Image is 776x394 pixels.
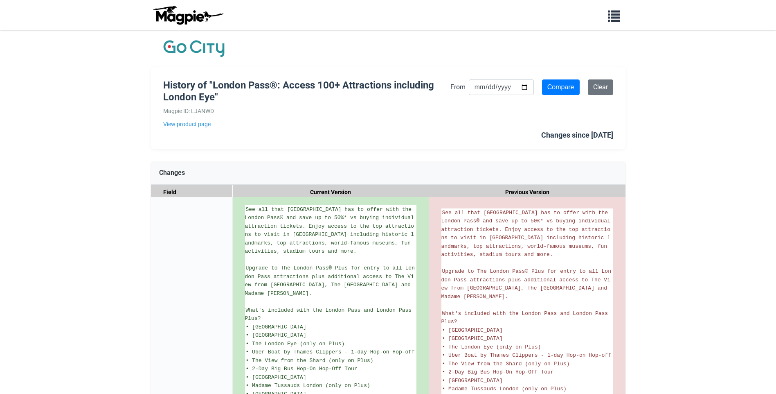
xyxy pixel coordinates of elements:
[246,349,415,355] span: • Uber Boat by Thames Clippers - 1-day Hop-on Hop-off
[442,327,503,333] span: • [GEOGRAPHIC_DATA]
[246,383,370,389] span: • Madame Tussauds London (only on Plus)
[233,185,429,200] div: Current Version
[163,106,450,115] div: Magpie ID: LJANWD
[441,210,614,258] span: See all that [GEOGRAPHIC_DATA] has to offer with the London Pass® and save up to 50%* vs buying i...
[246,366,358,372] span: • 2-Day Big Bus Hop-On Hop-Off Tour
[442,361,570,367] span: • The View from the Shard (only on Plus)
[450,82,466,93] label: From
[588,79,613,95] a: Clear
[151,161,625,185] div: Changes
[245,206,417,255] span: See all that [GEOGRAPHIC_DATA] has to offer with the London Pass® and save up to 50%* vs buying i...
[245,265,415,297] span: Upgrade to The London Pass® Plus for entry to all London Pass attractions plus additional access ...
[542,79,580,95] input: Compare
[441,310,611,325] span: What's included with the London Pass and London Pass Plus?
[442,335,503,342] span: • [GEOGRAPHIC_DATA]
[245,307,415,322] span: What's included with the London Pass and London Pass Plus?
[163,120,450,129] a: View product page
[442,386,567,392] span: • Madame Tussauds London (only on Plus)
[246,341,345,347] span: • The London Eye (only on Plus)
[442,352,611,358] span: • Uber Boat by Thames Clippers - 1-day Hop-on Hop-off
[442,378,503,384] span: • [GEOGRAPHIC_DATA]
[442,369,554,375] span: • 2-Day Big Bus Hop-On Hop-Off Tour
[246,332,306,338] span: • [GEOGRAPHIC_DATA]
[442,344,541,350] span: • The London Eye (only on Plus)
[151,185,233,200] div: Field
[541,129,613,141] div: Changes since [DATE]
[429,185,625,200] div: Previous Version
[441,268,611,300] span: Upgrade to The London Pass® Plus for entry to all London Pass attractions plus additional access ...
[246,324,306,330] span: • [GEOGRAPHIC_DATA]
[163,38,225,59] img: Company Logo
[163,79,450,103] h1: History of "London Pass®: Access 100+ Attractions including London Eye"
[246,374,306,380] span: • [GEOGRAPHIC_DATA]
[151,5,225,25] img: logo-ab69f6fb50320c5b225c76a69d11143b.png
[246,358,373,364] span: • The View from the Shard (only on Plus)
